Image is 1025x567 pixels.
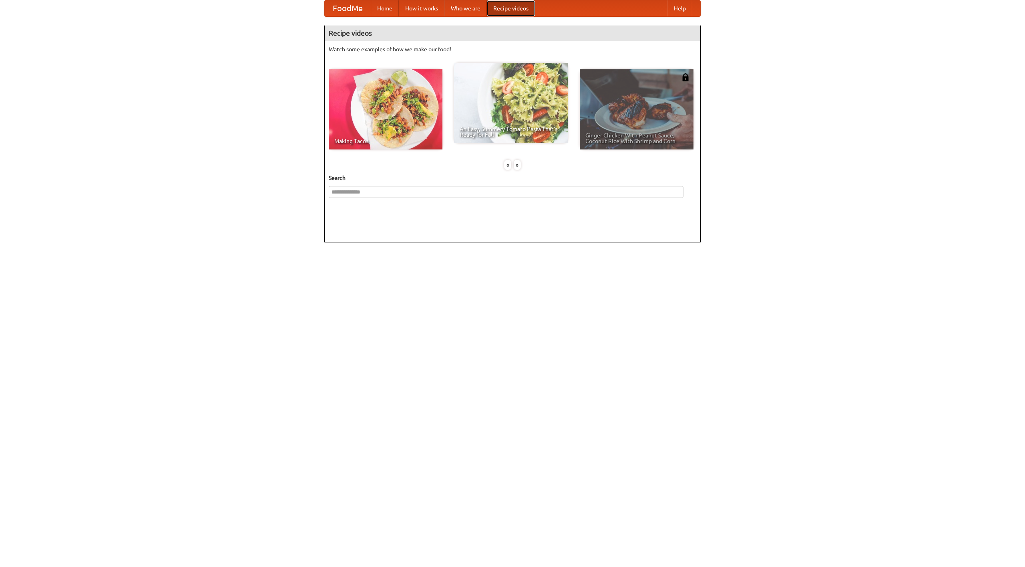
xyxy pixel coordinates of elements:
a: Making Tacos [329,69,442,149]
p: Watch some examples of how we make our food! [329,45,696,53]
div: « [504,160,511,170]
img: 483408.png [681,73,689,81]
a: Home [371,0,399,16]
a: Help [667,0,692,16]
div: » [514,160,521,170]
h4: Recipe videos [325,25,700,41]
a: FoodMe [325,0,371,16]
h5: Search [329,174,696,182]
a: Who we are [444,0,487,16]
a: Recipe videos [487,0,535,16]
span: An Easy, Summery Tomato Pasta That's Ready for Fall [460,126,562,137]
span: Making Tacos [334,138,437,144]
a: An Easy, Summery Tomato Pasta That's Ready for Fall [454,63,568,143]
a: How it works [399,0,444,16]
